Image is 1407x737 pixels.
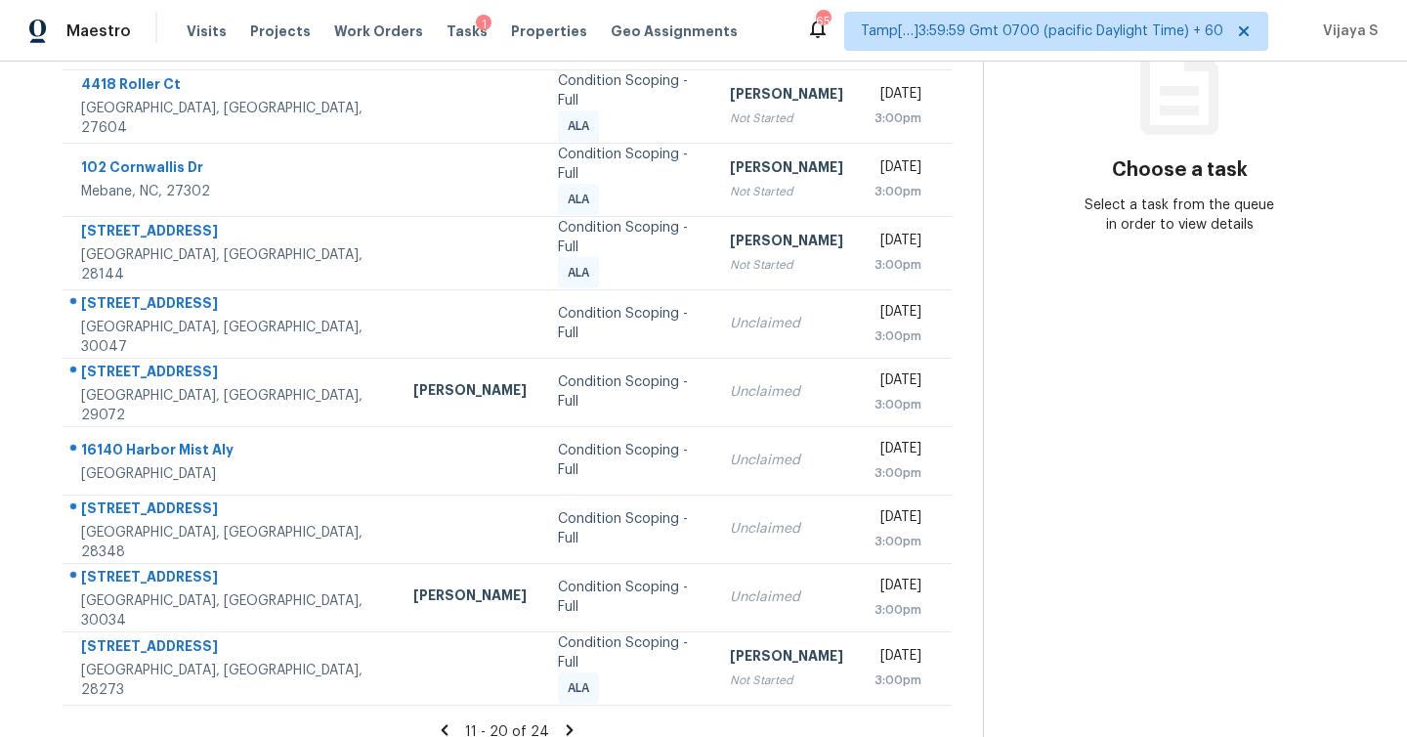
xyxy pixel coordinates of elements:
div: 16140 Harbor Mist Aly [81,440,382,464]
div: Condition Scoping - Full [558,578,699,617]
div: [DATE] [874,646,921,671]
span: Visits [187,22,227,41]
div: Not Started [730,182,843,201]
div: Condition Scoping - Full [558,145,699,184]
div: [DATE] [874,370,921,395]
div: Condition Scoping - Full [558,71,699,110]
span: Tasks [447,24,488,38]
div: 3:00pm [874,671,921,690]
div: Condition Scoping - Full [558,441,699,480]
span: ALA [568,263,597,282]
span: ALA [568,190,597,209]
div: Unclaimed [730,587,843,607]
div: [PERSON_NAME] [413,585,527,610]
div: [GEOGRAPHIC_DATA], [GEOGRAPHIC_DATA], 27604 [81,99,382,138]
div: [PERSON_NAME] [730,157,843,182]
div: [GEOGRAPHIC_DATA] [81,464,382,484]
div: [DATE] [874,439,921,463]
div: Not Started [730,108,843,128]
div: Select a task from the queue in order to view details [1082,195,1278,235]
div: 3:00pm [874,108,921,128]
span: Vijaya S [1315,22,1378,41]
div: [GEOGRAPHIC_DATA], [GEOGRAPHIC_DATA], 28273 [81,661,382,700]
div: 3:00pm [874,532,921,551]
div: [PERSON_NAME] [730,646,843,671]
span: Projects [250,22,311,41]
div: 1 [476,15,491,34]
div: Unclaimed [730,382,843,402]
div: Not Started [730,255,843,275]
div: [GEOGRAPHIC_DATA], [GEOGRAPHIC_DATA], 29072 [81,386,382,425]
div: Not Started [730,671,843,690]
div: [DATE] [874,231,921,255]
div: 4418 Roller Ct [81,74,382,99]
div: Unclaimed [730,519,843,539]
div: [DATE] [874,84,921,108]
span: Geo Assignments [611,22,738,41]
div: [STREET_ADDRESS] [81,499,382,523]
h3: Choose a task [1112,160,1248,180]
div: 651 [816,12,830,31]
span: Tamp[…]3:59:59 Gmt 0700 (pacific Daylight Time) + 60 [861,22,1223,41]
span: Properties [511,22,587,41]
div: Mebane, NC, 27302 [81,182,382,201]
span: Maestro [66,22,131,41]
div: [GEOGRAPHIC_DATA], [GEOGRAPHIC_DATA], 30047 [81,318,382,357]
div: Condition Scoping - Full [558,633,699,672]
div: Condition Scoping - Full [558,372,699,412]
div: Unclaimed [730,451,843,470]
div: [GEOGRAPHIC_DATA], [GEOGRAPHIC_DATA], 30034 [81,591,382,630]
div: [GEOGRAPHIC_DATA], [GEOGRAPHIC_DATA], 28348 [81,523,382,562]
div: 3:00pm [874,600,921,620]
div: 3:00pm [874,326,921,346]
div: [PERSON_NAME] [730,231,843,255]
div: [PERSON_NAME] [730,84,843,108]
span: ALA [568,116,597,136]
div: Condition Scoping - Full [558,509,699,548]
div: [DATE] [874,576,921,600]
div: [PERSON_NAME] [413,380,527,405]
div: [STREET_ADDRESS] [81,567,382,591]
div: [DATE] [874,302,921,326]
div: [DATE] [874,157,921,182]
div: 3:00pm [874,182,921,201]
div: Condition Scoping - Full [558,218,699,257]
div: [STREET_ADDRESS] [81,293,382,318]
div: [STREET_ADDRESS] [81,636,382,661]
span: Work Orders [334,22,423,41]
div: [STREET_ADDRESS] [81,221,382,245]
div: 3:00pm [874,255,921,275]
span: ALA [568,678,597,698]
div: Unclaimed [730,314,843,333]
div: 3:00pm [874,463,921,483]
div: 3:00pm [874,395,921,414]
div: [DATE] [874,507,921,532]
div: Condition Scoping - Full [558,304,699,343]
div: [GEOGRAPHIC_DATA], [GEOGRAPHIC_DATA], 28144 [81,245,382,284]
div: 102 Cornwallis Dr [81,157,382,182]
div: [STREET_ADDRESS] [81,362,382,386]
